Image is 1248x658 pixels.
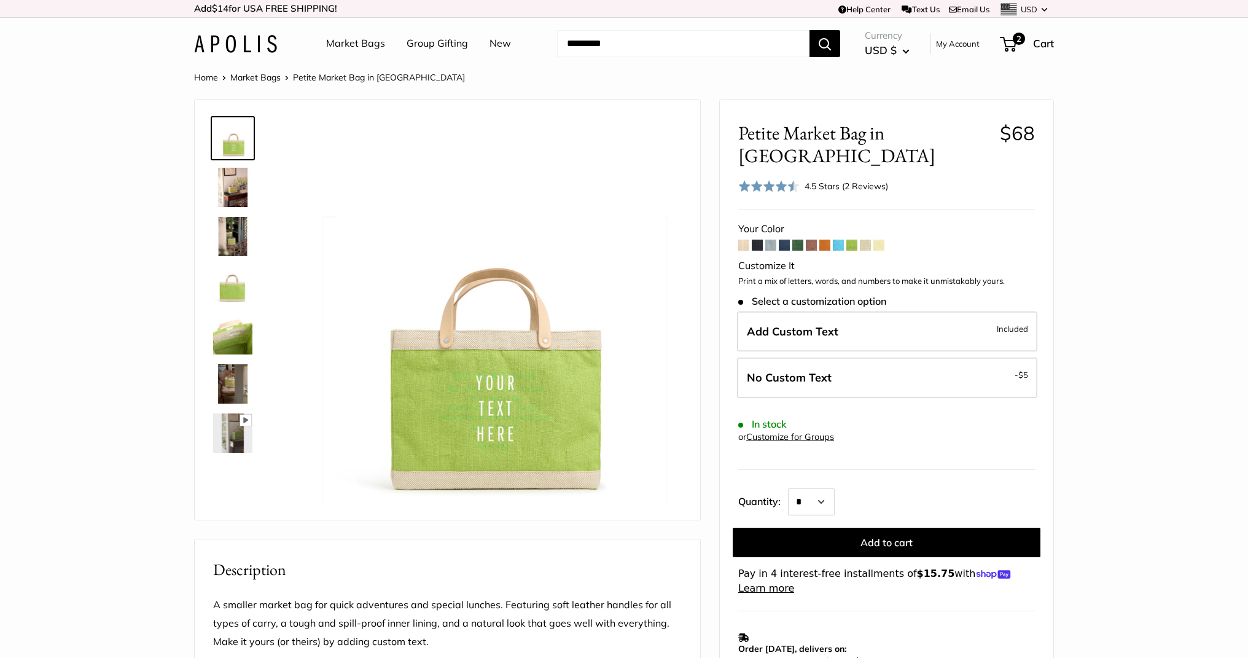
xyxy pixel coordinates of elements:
input: Search... [557,30,809,57]
img: Apolis [194,35,277,53]
a: Petite Market Bag in Chartreuse [211,362,255,406]
label: Leave Blank [737,358,1037,398]
a: Market Bags [326,34,385,53]
div: or [738,429,834,445]
img: Petite Market Bag in Chartreuse [293,119,682,507]
span: Add Custom Text [747,324,838,339]
nav: Breadcrumb [194,69,465,85]
div: 4.5 Stars (2 Reviews) [805,179,888,193]
span: Currency [865,27,910,44]
a: Market Bags [230,72,281,83]
a: Petite Market Bag in Chartreuse [211,165,255,210]
span: $68 [1000,121,1035,145]
a: Group Gifting [407,34,468,53]
a: Petite Market Bag in Chartreuse [211,214,255,259]
a: Text Us [902,4,939,14]
a: Customize for Groups [746,431,834,442]
a: Petite Market Bag in Chartreuse [211,313,255,357]
span: USD $ [865,44,897,57]
a: Petite Market Bag in Chartreuse [211,411,255,455]
button: Search [809,30,840,57]
a: Home [194,72,218,83]
span: In stock [738,418,787,430]
span: 2 [1013,33,1025,45]
img: Petite Market Bag in Chartreuse [213,217,252,256]
a: New [489,34,511,53]
a: 2 Cart [1001,34,1054,53]
h2: Description [213,558,682,582]
a: My Account [936,36,980,51]
img: Petite Market Bag in Chartreuse [213,413,252,453]
button: USD $ [865,41,910,60]
span: $14 [212,2,228,14]
div: 4.5 Stars (2 Reviews) [738,177,888,195]
a: Help Center [838,4,891,14]
span: $5 [1018,370,1028,380]
span: Cart [1033,37,1054,50]
a: Petite Market Bag in Chartreuse [211,116,255,160]
img: Petite Market Bag in Chartreuse [213,266,252,305]
div: Your Color [738,220,1035,238]
span: No Custom Text [747,370,832,385]
span: Select a customization option [738,296,886,307]
label: Quantity: [738,485,788,515]
a: Email Us [949,4,989,14]
span: - [1015,367,1028,382]
span: Petite Market Bag in [GEOGRAPHIC_DATA] [293,72,465,83]
img: Petite Market Bag in Chartreuse [213,119,252,158]
div: Customize It [738,257,1035,275]
img: Petite Market Bag in Chartreuse [213,364,252,404]
span: USD [1021,4,1037,14]
img: Petite Market Bag in Chartreuse [213,315,252,354]
p: A smaller market bag for quick adventures and special lunches. Featuring soft leather handles for... [213,596,682,651]
span: Included [997,321,1028,336]
strong: Order [DATE], delivers on: [738,643,846,654]
label: Add Custom Text [737,311,1037,352]
a: Petite Market Bag in Chartreuse [211,264,255,308]
span: Petite Market Bag in [GEOGRAPHIC_DATA] [738,122,991,167]
p: Print a mix of letters, words, and numbers to make it unmistakably yours. [738,275,1035,288]
button: Add to cart [733,528,1040,557]
img: Petite Market Bag in Chartreuse [213,168,252,207]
